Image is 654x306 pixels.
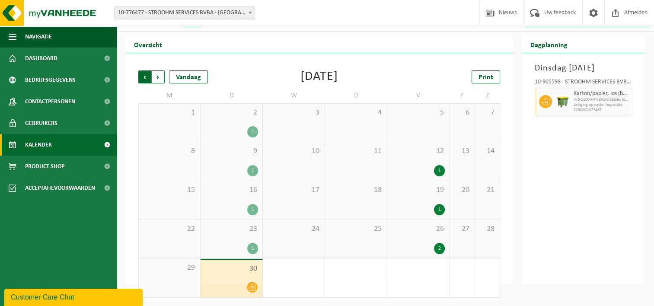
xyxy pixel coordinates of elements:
span: 21 [479,185,496,195]
span: Gebruikers [25,112,57,134]
span: Bedrijfsgegevens [25,69,76,91]
span: 4 [329,108,383,118]
span: Acceptatievoorwaarden [25,177,95,199]
span: 22 [143,224,196,234]
span: 1 [143,108,196,118]
span: 5 [392,108,445,118]
span: 9 [205,147,258,156]
span: 30 [205,264,258,274]
span: 23 [205,224,258,234]
span: Navigatie [25,26,52,48]
span: 15 [143,185,196,195]
div: 2 [434,243,445,254]
td: D [325,88,387,103]
td: M [138,88,201,103]
div: [DATE] [300,70,338,83]
div: 1 [434,204,445,215]
span: Contactpersonen [25,91,75,112]
td: D [201,88,263,103]
span: Vorige [138,70,151,83]
td: W [263,88,325,103]
iframe: chat widget [4,287,144,306]
span: 19 [392,185,445,195]
span: 16 [205,185,258,195]
td: Z [475,88,501,103]
span: 27 [454,224,470,234]
div: 1 [247,126,258,137]
div: 1 [247,243,258,254]
div: 10-905598 - STROOHM SERVICES BVBA - [GEOGRAPHIC_DATA] [535,79,632,88]
span: T250002077467 [574,108,630,113]
a: Print [472,70,500,83]
span: WB-1100-HP karton/papier, los (bedrijven) [574,97,630,102]
span: 17 [267,185,320,195]
div: 1 [247,165,258,176]
h2: Overzicht [125,36,171,53]
div: 1 [434,165,445,176]
span: 24 [267,224,320,234]
span: 7 [479,108,496,118]
span: 6 [454,108,470,118]
span: 13 [454,147,470,156]
td: Z [450,88,475,103]
span: 10-776477 - STROOHM SERVICES BVBA - SCHELLE [114,6,255,19]
span: Dashboard [25,48,57,69]
span: Kalender [25,134,52,156]
span: 3 [267,108,320,118]
span: Volgende [152,70,165,83]
span: 18 [329,185,383,195]
span: Lediging op vaste frequentie [574,102,630,108]
span: 29 [143,263,196,273]
span: 28 [479,224,496,234]
span: Print [479,74,493,81]
span: 12 [392,147,445,156]
h2: Dagplanning [522,36,576,53]
td: V [387,88,450,103]
span: 10-776477 - STROOHM SERVICES BVBA - SCHELLE [115,7,255,19]
span: 8 [143,147,196,156]
span: 10 [267,147,320,156]
h3: Dinsdag [DATE] [535,62,632,75]
span: Karton/papier, los (bedrijven) [574,90,630,97]
span: 20 [454,185,470,195]
div: 1 [247,204,258,215]
div: Vandaag [169,70,208,83]
span: 14 [479,147,496,156]
span: 11 [329,147,383,156]
img: WB-1100-HPE-GN-50 [556,95,569,108]
span: 2 [205,108,258,118]
span: 26 [392,224,445,234]
span: Product Shop [25,156,64,177]
span: 25 [329,224,383,234]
